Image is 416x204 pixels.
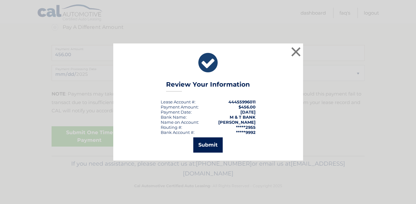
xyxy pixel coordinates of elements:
strong: 44455996011 [228,99,256,104]
div: : [161,109,192,115]
div: Lease Account #: [161,99,196,104]
div: Name on Account: [161,120,199,125]
div: Bank Account #: [161,130,195,135]
h3: Review Your Information [166,81,250,92]
strong: M & T BANK [230,115,256,120]
div: Routing #: [161,125,182,130]
strong: [PERSON_NAME] [218,120,256,125]
span: Payment Date [161,109,191,115]
span: $456.00 [239,104,256,109]
span: [DATE] [240,109,256,115]
div: Bank Name: [161,115,187,120]
button: Submit [193,137,223,153]
button: × [290,45,302,58]
div: Payment Amount: [161,104,199,109]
